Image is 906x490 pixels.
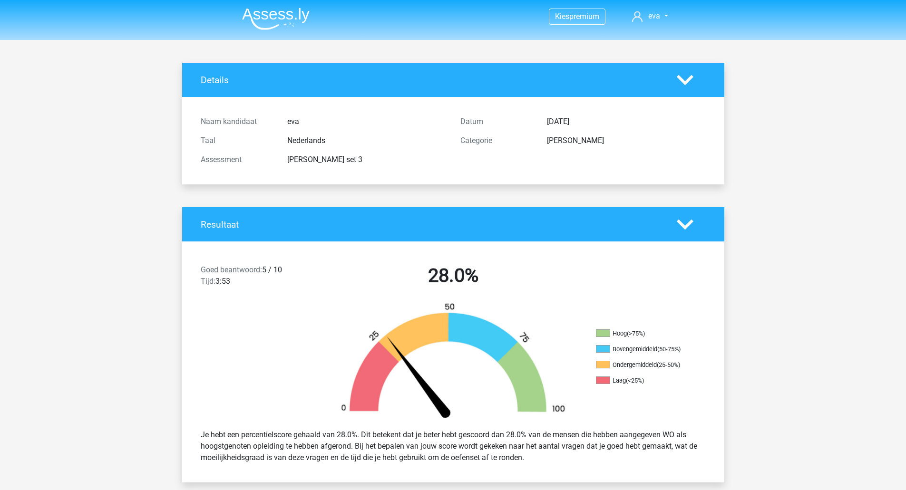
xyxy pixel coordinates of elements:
[331,264,576,287] h2: 28.0%
[555,12,569,21] span: Kies
[596,345,691,354] li: Bovengemiddeld
[325,302,582,422] img: 28.7d4f644ce88e.png
[280,135,453,146] div: Nederlands
[194,116,280,127] div: Naam kandidaat
[280,154,453,165] div: [PERSON_NAME] set 3
[453,135,540,146] div: Categorie
[201,277,215,286] span: Tijd:
[242,8,310,30] img: Assessly
[648,11,660,20] span: eva
[596,329,691,338] li: Hoog
[194,154,280,165] div: Assessment
[201,219,662,230] h4: Resultaat
[201,75,662,86] h4: Details
[596,376,691,385] li: Laag
[549,10,605,23] a: Kiespremium
[569,12,599,21] span: premium
[194,264,323,291] div: 5 / 10 3:53
[453,116,540,127] div: Datum
[201,265,262,274] span: Goed beantwoord:
[627,330,645,337] div: (>75%)
[540,135,713,146] div: [PERSON_NAME]
[194,425,713,467] div: Je hebt een percentielscore gehaald van 28.0%. Dit betekent dat je beter hebt gescoord dan 28.0% ...
[657,361,680,368] div: (25-50%)
[596,361,691,369] li: Ondergemiddeld
[540,116,713,127] div: [DATE]
[626,377,644,384] div: (<25%)
[280,116,453,127] div: eva
[657,346,681,353] div: (50-75%)
[194,135,280,146] div: Taal
[628,10,672,22] a: eva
